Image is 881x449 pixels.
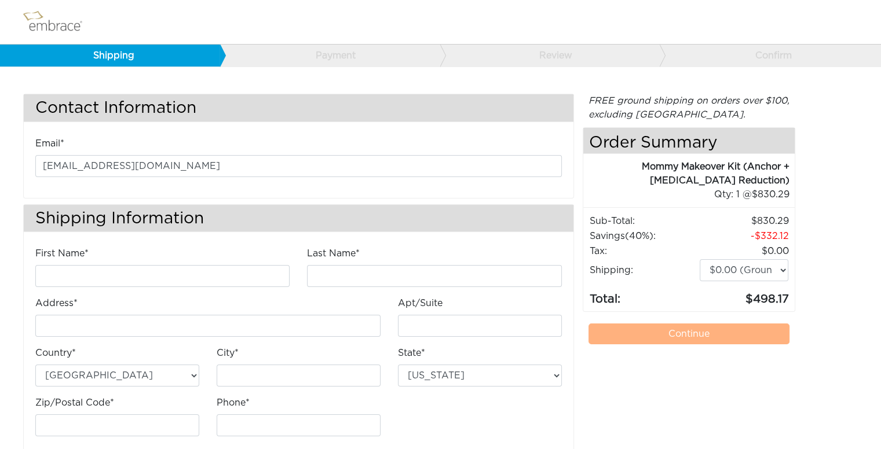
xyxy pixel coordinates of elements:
[659,45,879,67] a: Confirm
[589,214,699,229] td: Sub-Total:
[598,187,789,201] div: 1 @
[217,396,250,410] label: Phone*
[699,282,789,308] td: 498.17
[583,128,795,154] h4: Order Summary
[583,94,796,122] div: FREE ground shipping on orders over $100, excluding [GEOGRAPHIC_DATA].
[35,346,76,360] label: Country*
[35,396,114,410] label: Zip/Postal Code*
[625,231,653,241] span: (40%)
[217,346,239,360] label: City*
[24,205,573,232] h3: Shipping Information
[699,229,789,244] td: 332.12
[20,8,96,36] img: logo.png
[398,346,425,360] label: State*
[699,214,789,229] td: 830.29
[589,259,699,282] td: Shipping:
[35,137,64,150] label: Email*
[589,282,699,308] td: Total:
[583,160,789,187] div: Mommy Makeover Kit (Anchor + [MEDICAL_DATA] Reduction)
[699,244,789,259] td: 0.00
[398,296,443,310] label: Apt/Suite
[589,244,699,259] td: Tax:
[751,190,789,199] span: 830.29
[220,45,440,67] a: Payment
[307,246,360,260] label: Last Name*
[35,246,89,260] label: First Name*
[24,94,573,122] h3: Contact Information
[588,323,790,344] a: Continue
[589,229,699,244] td: Savings :
[35,296,78,310] label: Address*
[440,45,660,67] a: Review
